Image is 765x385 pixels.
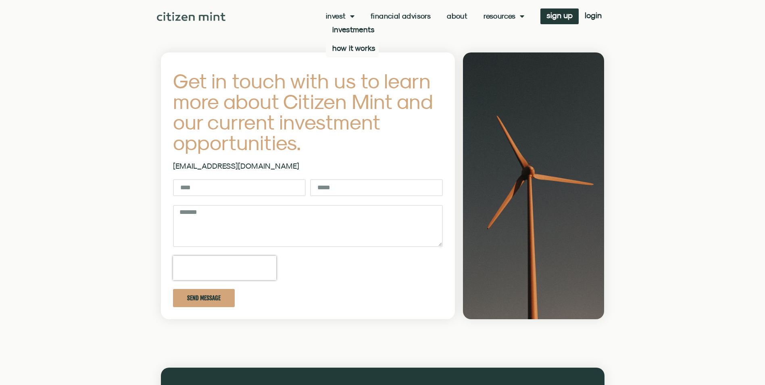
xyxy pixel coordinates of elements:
[173,71,443,153] h4: Get in touch with us to learn more about Citizen Mint and our current investment opportunities.
[585,13,602,18] span: login
[326,39,379,57] a: how it works
[579,8,608,24] a: login
[187,295,221,301] span: Send Message
[546,13,573,18] span: sign up
[326,12,354,20] a: Invest
[326,12,524,20] nav: Menu
[173,161,299,170] a: [EMAIL_ADDRESS][DOMAIN_NAME]
[326,20,379,39] a: investments
[326,20,379,57] ul: Invest
[371,12,431,20] a: Financial Advisors
[173,289,235,307] button: Send Message
[447,12,467,20] a: About
[540,8,579,24] a: sign up
[484,12,524,20] a: Resources
[157,12,226,21] img: Citizen Mint
[173,179,443,316] form: New Form
[173,256,276,280] iframe: reCAPTCHA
